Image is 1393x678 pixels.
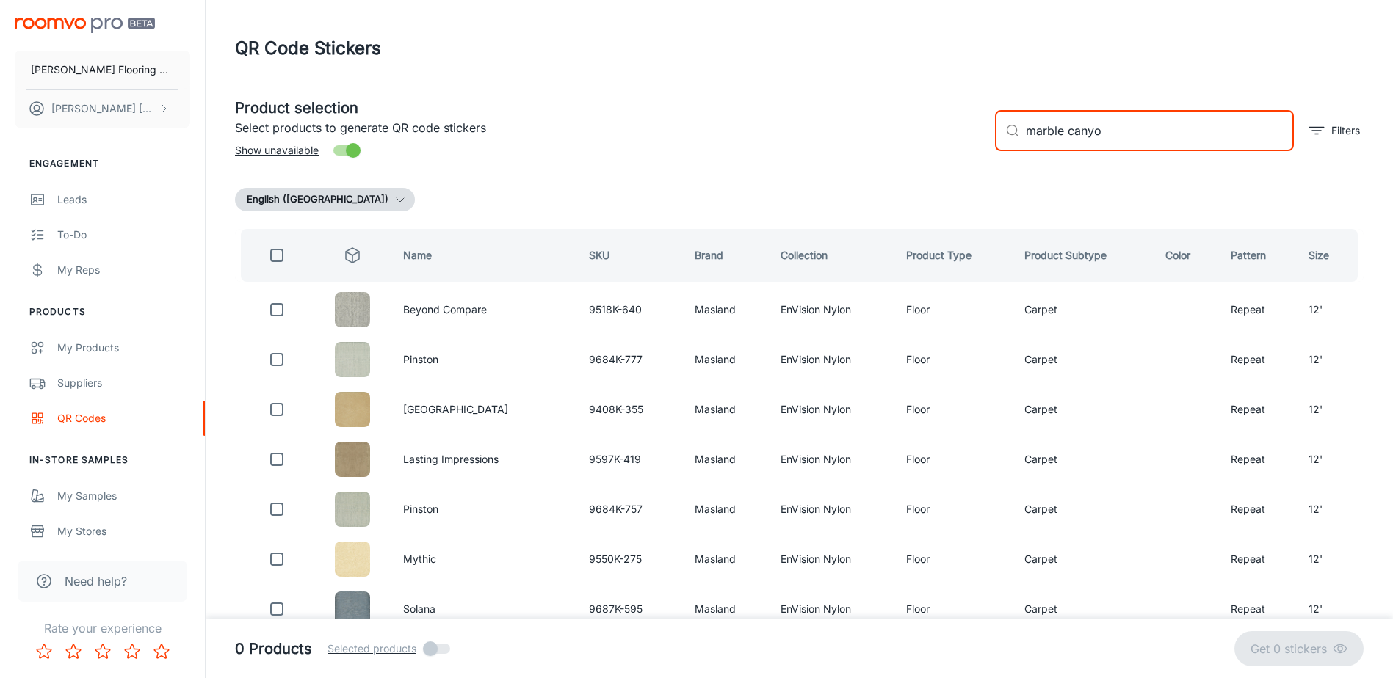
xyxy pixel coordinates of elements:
td: Repeat [1219,288,1298,332]
button: Rate 1 star [29,637,59,666]
td: Floor [894,387,1013,431]
td: Masland [683,487,769,531]
td: Masland [683,288,769,332]
button: Rate 2 star [59,637,88,666]
div: My Samples [57,488,190,504]
th: Color [1154,229,1218,282]
p: Filters [1331,123,1360,139]
td: 12' [1297,487,1364,531]
td: 9684K-757 [577,487,683,531]
td: 12' [1297,387,1364,431]
td: Carpet [1013,338,1154,382]
td: Lasting Impressions [391,437,576,481]
th: SKU [577,229,683,282]
p: Select products to generate QR code stickers [235,119,983,136]
td: 9518K-640 [577,288,683,332]
td: Floor [894,437,1013,481]
td: EnVision Nylon [769,288,894,332]
td: 12' [1297,288,1364,332]
td: 12' [1297,587,1364,631]
td: Floor [894,338,1013,382]
td: EnVision Nylon [769,587,894,631]
td: Masland [683,387,769,431]
p: [PERSON_NAME] Flooring Stores - Bozeman [31,62,174,78]
td: Repeat [1219,537,1298,581]
button: Rate 5 star [147,637,176,666]
img: Roomvo PRO Beta [15,18,155,33]
td: Masland [683,338,769,382]
p: Rate your experience [12,619,193,637]
h5: 0 Products [235,638,312,660]
td: 9597K-419 [577,437,683,481]
td: Carpet [1013,288,1154,332]
td: Repeat [1219,437,1298,481]
td: Beyond Compare [391,288,576,332]
td: Masland [683,537,769,581]
td: 12' [1297,537,1364,581]
div: QR Codes [57,410,190,426]
th: Collection [769,229,894,282]
td: Pinston [391,338,576,382]
td: Repeat [1219,338,1298,382]
td: Floor [894,487,1013,531]
td: Carpet [1013,437,1154,481]
td: [GEOGRAPHIC_DATA] [391,387,576,431]
div: Leads [57,192,190,208]
td: Floor [894,288,1013,332]
td: EnVision Nylon [769,338,894,382]
button: Rate 3 star [88,637,117,666]
td: Repeat [1219,487,1298,531]
td: EnVision Nylon [769,537,894,581]
td: Carpet [1013,537,1154,581]
div: My Stores [57,523,190,539]
th: Product Type [894,229,1013,282]
td: EnVision Nylon [769,437,894,481]
td: Floor [894,537,1013,581]
button: [PERSON_NAME] Flooring Stores - Bozeman [15,51,190,89]
th: Name [391,229,576,282]
button: [PERSON_NAME] [PERSON_NAME] [15,90,190,128]
td: Masland [683,437,769,481]
td: Carpet [1013,387,1154,431]
td: Repeat [1219,587,1298,631]
th: Pattern [1219,229,1298,282]
td: Mythic [391,537,576,581]
td: Carpet [1013,587,1154,631]
td: Carpet [1013,487,1154,531]
td: 12' [1297,338,1364,382]
td: Pinston [391,487,576,531]
td: 9550K-275 [577,537,683,581]
td: EnVision Nylon [769,387,894,431]
h1: QR Code Stickers [235,35,381,62]
td: Floor [894,587,1013,631]
td: 12' [1297,437,1364,481]
input: Search by SKU, brand, collection... [1026,110,1294,151]
h5: Product selection [235,97,983,119]
td: 9408K-355 [577,387,683,431]
div: My Products [57,340,190,356]
td: 9687K-595 [577,587,683,631]
td: Solana [391,587,576,631]
div: My Reps [57,262,190,278]
td: EnVision Nylon [769,487,894,531]
th: Brand [683,229,769,282]
td: Masland [683,587,769,631]
button: Rate 4 star [117,637,147,666]
p: [PERSON_NAME] [PERSON_NAME] [51,101,155,117]
button: filter [1306,119,1364,142]
div: To-do [57,227,190,243]
div: Suppliers [57,375,190,391]
td: 9684K-777 [577,338,683,382]
td: Repeat [1219,387,1298,431]
span: Show unavailable [235,142,319,158]
th: Product Subtype [1013,229,1154,282]
button: English ([GEOGRAPHIC_DATA]) [235,188,415,211]
th: Size [1297,229,1364,282]
span: Need help? [65,572,127,590]
span: Selected products [328,641,416,657]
